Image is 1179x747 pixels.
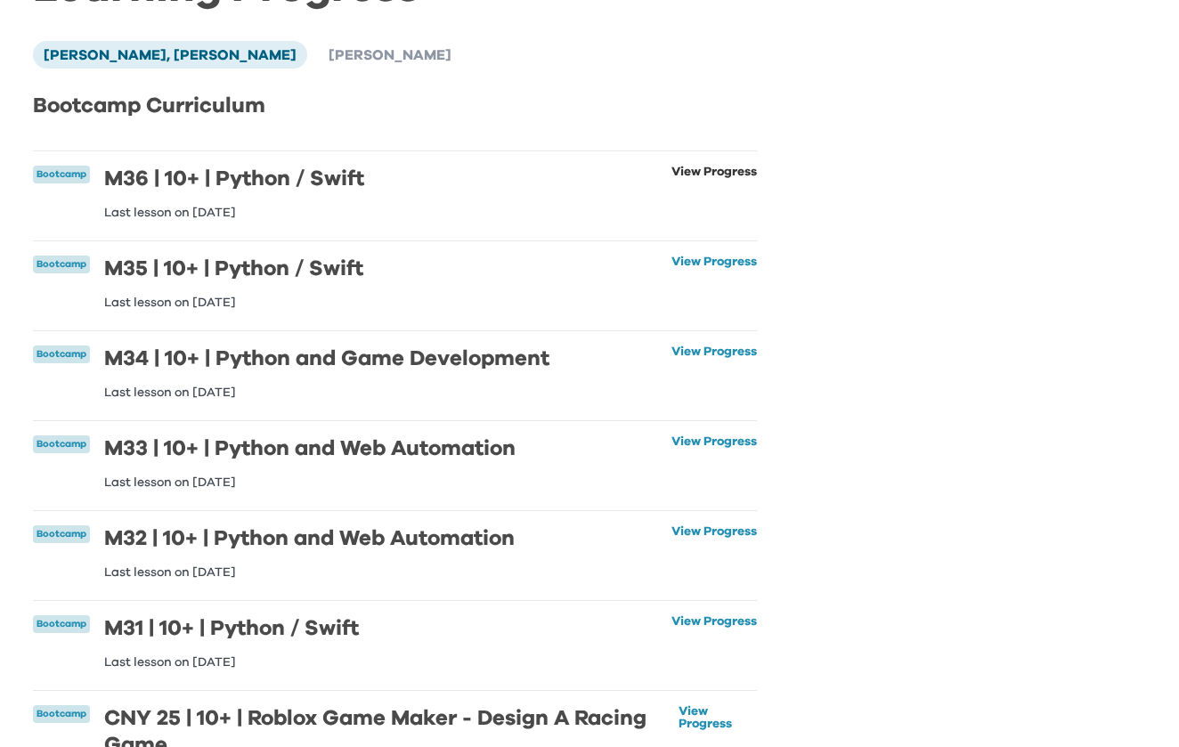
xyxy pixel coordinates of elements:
[37,167,86,183] p: Bootcamp
[37,257,86,272] p: Bootcamp
[104,166,364,192] h6: M36 | 10+ | Python / Swift
[671,615,757,669] a: View Progress
[104,345,549,372] h6: M34 | 10+ | Python and Game Development
[37,527,86,542] p: Bootcamp
[671,525,757,579] a: View Progress
[44,48,297,62] span: [PERSON_NAME], [PERSON_NAME]
[104,566,515,579] p: Last lesson on [DATE]
[671,345,757,399] a: View Progress
[671,256,757,309] a: View Progress
[37,347,86,362] p: Bootcamp
[104,615,359,642] h6: M31 | 10+ | Python / Swift
[671,435,757,489] a: View Progress
[104,525,515,552] h6: M32 | 10+ | Python and Web Automation
[104,656,359,669] p: Last lesson on [DATE]
[671,166,757,219] a: View Progress
[104,207,364,219] p: Last lesson on [DATE]
[104,476,516,489] p: Last lesson on [DATE]
[104,256,363,282] h6: M35 | 10+ | Python / Swift
[104,435,516,462] h6: M33 | 10+ | Python and Web Automation
[104,296,363,309] p: Last lesson on [DATE]
[329,48,451,62] span: [PERSON_NAME]
[37,437,86,452] p: Bootcamp
[33,90,757,122] h2: Bootcamp Curriculum
[37,707,86,722] p: Bootcamp
[104,386,549,399] p: Last lesson on [DATE]
[37,617,86,632] p: Bootcamp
